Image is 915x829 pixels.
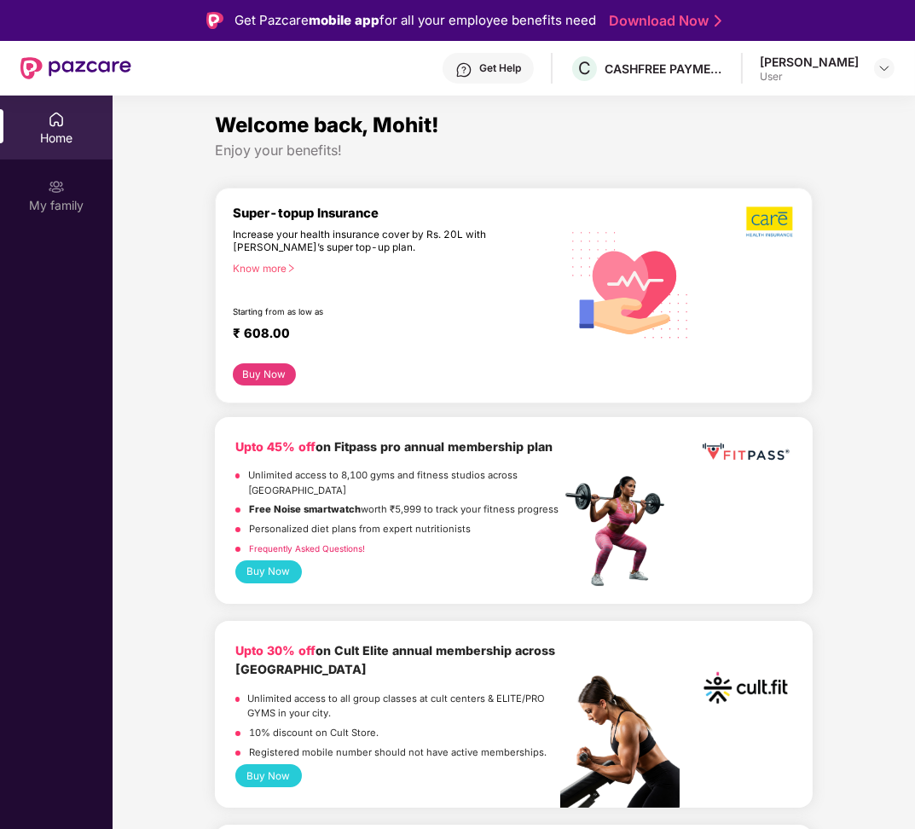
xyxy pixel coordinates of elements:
img: cult.png [699,641,792,734]
img: svg+xml;base64,PHN2ZyBpZD0iSGVscC0zMngzMiIgeG1sbnM9Imh0dHA6Ly93d3cudzMub3JnLzIwMDAvc3ZnIiB3aWR0aD... [455,61,472,78]
a: Frequently Asked Questions! [249,543,365,554]
div: Super-topup Insurance [233,206,561,221]
button: Buy Now [233,363,297,386]
div: Get Help [479,61,521,75]
div: [PERSON_NAME] [760,54,859,70]
img: svg+xml;base64,PHN2ZyB3aWR0aD0iMjAiIGhlaWdodD0iMjAiIHZpZXdCb3g9IjAgMCAyMCAyMCIgZmlsbD0ibm9uZSIgeG... [48,178,65,195]
p: Unlimited access to 8,100 gyms and fitness studios across [GEOGRAPHIC_DATA] [248,468,560,498]
div: CASHFREE PAYMENTS INDIA PVT. LTD. [605,61,724,77]
p: 10% discount on Cult Store. [249,726,379,741]
div: ₹ 608.00 [233,326,544,346]
div: Starting from as low as [233,307,489,319]
p: Registered mobile number should not have active memberships. [249,745,547,761]
span: right [287,264,296,273]
button: Buy Now [235,560,303,583]
button: Buy Now [235,764,303,787]
b: Upto 45% off [235,439,316,454]
span: Welcome back, Mohit! [215,113,439,137]
img: svg+xml;base64,PHN2ZyBpZD0iSG9tZSIgeG1sbnM9Imh0dHA6Ly93d3cudzMub3JnLzIwMDAvc3ZnIiB3aWR0aD0iMjAiIG... [48,111,65,128]
span: C [578,58,591,78]
img: b5dec4f62d2307b9de63beb79f102df3.png [746,206,795,238]
img: pc2.png [560,675,680,808]
div: Increase your health insurance cover by Rs. 20L with [PERSON_NAME]’s super top-up plan. [233,229,488,255]
b: on Fitpass pro annual membership plan [235,439,553,454]
div: Enjoy your benefits! [215,142,814,159]
img: svg+xml;base64,PHN2ZyBpZD0iRHJvcGRvd24tMzJ4MzIiIHhtbG5zPSJodHRwOi8vd3d3LnczLm9yZy8yMDAwL3N2ZyIgd2... [877,61,891,75]
img: Stroke [715,12,721,30]
p: Unlimited access to all group classes at cult centers & ELITE/PRO GYMS in your city. [248,692,560,722]
b: Upto 30% off [235,643,316,658]
div: User [760,70,859,84]
strong: Free Noise smartwatch [249,503,361,515]
img: fpp.png [560,472,680,591]
strong: mobile app [310,12,380,28]
img: New Pazcare Logo [20,57,131,79]
img: fppp.png [699,438,792,467]
div: Get Pazcare for all your employee benefits need [235,10,597,31]
a: Download Now [610,12,716,30]
img: svg+xml;base64,PHN2ZyB4bWxucz0iaHR0cDovL3d3dy53My5vcmcvMjAwMC9zdmciIHhtbG5zOnhsaW5rPSJodHRwOi8vd3... [560,212,701,356]
p: worth ₹5,999 to track your fitness progress [249,502,559,518]
div: Know more [233,263,551,275]
b: on Cult Elite annual membership across [GEOGRAPHIC_DATA] [235,643,555,676]
img: Logo [206,12,223,29]
p: Personalized diet plans from expert nutritionists [249,522,471,537]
